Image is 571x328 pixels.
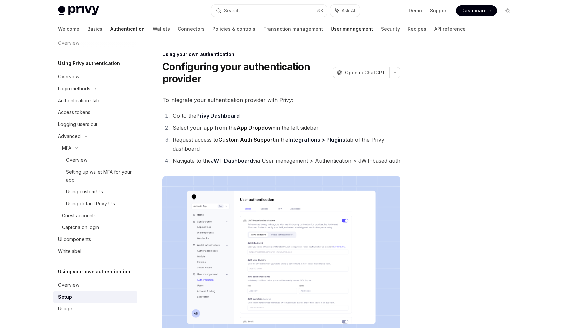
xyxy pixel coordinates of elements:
[461,7,487,14] span: Dashboard
[53,279,137,291] a: Overview
[58,60,120,67] h5: Using Privy authentication
[196,112,240,119] a: Privy Dashboard
[171,123,400,132] li: Select your app from the in the left sidebar
[66,188,103,196] div: Using custom UIs
[342,7,355,14] span: Ask AI
[171,135,400,153] li: Request access to in the tab of the Privy dashboard
[62,144,71,152] div: MFA
[58,21,79,37] a: Welcome
[218,136,275,143] strong: Custom Auth Support
[58,97,101,104] div: Authentication state
[381,21,400,37] a: Security
[430,7,448,14] a: Support
[58,305,72,313] div: Usage
[66,168,133,184] div: Setting up wallet MFA for your app
[162,95,400,104] span: To integrate your authentication provider with Privy:
[53,210,137,222] a: Guest accounts
[330,5,360,17] button: Ask AI
[58,281,79,289] div: Overview
[263,21,323,37] a: Transaction management
[162,61,330,85] h1: Configuring your authentication provider
[408,21,426,37] a: Recipes
[58,108,90,116] div: Access tokens
[456,5,497,16] a: Dashboard
[53,154,137,166] a: Overview
[58,73,79,81] div: Overview
[53,106,137,118] a: Access tokens
[237,124,276,131] strong: App Dropdown
[212,21,255,37] a: Policies & controls
[171,111,400,120] li: Go to the
[53,245,137,257] a: Whitelabel
[331,21,373,37] a: User management
[345,69,385,76] span: Open in ChatGPT
[58,293,72,301] div: Setup
[211,5,327,17] button: Search...⌘K
[224,7,243,15] div: Search...
[53,71,137,83] a: Overview
[110,21,145,37] a: Authentication
[178,21,205,37] a: Connectors
[333,67,389,78] button: Open in ChatGPT
[53,95,137,106] a: Authentication state
[58,235,91,243] div: UI components
[53,303,137,315] a: Usage
[53,233,137,245] a: UI components
[62,212,96,220] div: Guest accounts
[316,8,323,13] span: ⌘ K
[58,132,81,140] div: Advanced
[53,186,137,198] a: Using custom UIs
[58,85,90,93] div: Login methods
[171,156,400,165] li: Navigate to the via User management > Authentication > JWT-based auth
[409,7,422,14] a: Demo
[53,166,137,186] a: Setting up wallet MFA for your app
[502,5,513,16] button: Toggle dark mode
[162,51,400,58] div: Using your own authentication
[58,247,81,255] div: Whitelabel
[58,120,97,128] div: Logging users out
[288,136,345,143] a: Integrations > Plugins
[53,291,137,303] a: Setup
[66,200,115,208] div: Using default Privy UIs
[58,6,99,15] img: light logo
[153,21,170,37] a: Wallets
[53,222,137,233] a: Captcha on login
[87,21,102,37] a: Basics
[62,224,99,231] div: Captcha on login
[53,118,137,130] a: Logging users out
[53,198,137,210] a: Using default Privy UIs
[66,156,87,164] div: Overview
[211,157,253,164] a: JWT Dashboard
[434,21,466,37] a: API reference
[58,268,130,276] h5: Using your own authentication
